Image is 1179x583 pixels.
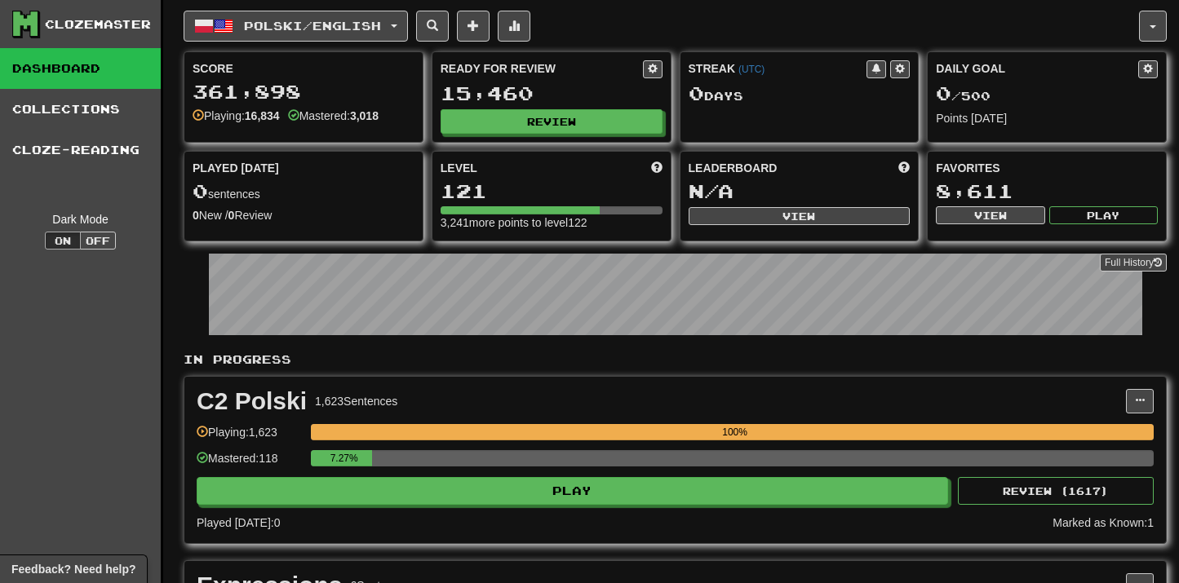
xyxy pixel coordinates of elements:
div: Playing: 1,623 [197,424,303,451]
div: Day s [689,83,911,104]
a: Full History [1100,254,1167,272]
button: Review [441,109,663,134]
div: Marked as Known: 1 [1053,515,1154,531]
div: Streak [689,60,867,77]
span: 0 [936,82,951,104]
div: sentences [193,181,414,202]
button: Review (1617) [958,477,1154,505]
button: Search sentences [416,11,449,42]
button: Play [1049,206,1158,224]
span: Open feedback widget [11,561,135,577]
div: Mastered: 118 [197,450,303,477]
strong: 0 [193,209,199,222]
div: Playing: [193,108,280,124]
div: C2 Polski [197,389,307,413]
div: 361,898 [193,82,414,102]
button: Play [197,477,948,505]
button: Add sentence to collection [457,11,490,42]
span: This week in points, UTC [898,160,910,176]
div: Daily Goal [936,60,1138,78]
p: In Progress [184,351,1167,368]
button: View [689,207,911,225]
span: Played [DATE] [193,160,279,176]
button: View [936,206,1044,224]
div: New / Review [193,207,414,223]
div: Favorites [936,160,1158,176]
div: Clozemaster [45,16,151,33]
span: / 500 [936,89,991,103]
button: Off [80,232,116,250]
div: 7.27% [316,450,372,466]
button: More stats [498,11,530,42]
span: Leaderboard [689,160,778,176]
div: 121 [441,181,663,201]
span: Level [441,160,477,176]
div: 1,623 Sentences [315,393,397,409]
a: (UTC) [738,64,765,75]
strong: 3,018 [350,109,379,122]
div: 15,460 [441,83,663,104]
span: 0 [689,82,704,104]
span: 0 [193,179,208,202]
button: Polski/English [184,11,408,42]
div: Mastered: [288,108,379,124]
div: Dark Mode [12,211,148,227]
span: N/A [689,179,734,202]
strong: 16,834 [245,109,280,122]
span: Score more points to level up [651,160,663,176]
div: 100% [316,424,1154,440]
span: Polski / English [244,19,381,33]
div: 8,611 [936,181,1158,201]
div: Points [DATE] [936,110,1158,126]
div: 3,241 more points to level 122 [441,214,663,231]
div: Score [193,60,414,77]
span: Played [DATE]: 0 [197,516,280,529]
button: On [45,232,81,250]
strong: 0 [228,209,235,222]
div: Ready for Review [441,60,643,77]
